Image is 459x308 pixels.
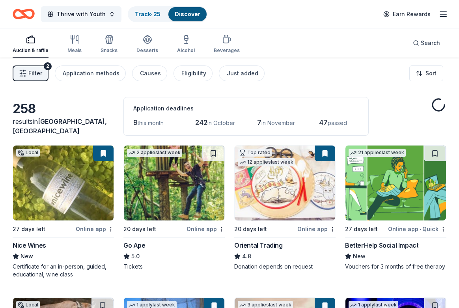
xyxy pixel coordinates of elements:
button: Causes [132,65,167,81]
button: Desserts [136,32,158,58]
div: Application methods [63,69,119,78]
button: Alcohol [177,32,195,58]
div: Alcohol [177,47,195,54]
button: Auction & raffle [13,32,49,58]
div: 2 [44,62,52,70]
div: Online app [187,224,225,234]
button: Eligibility [174,65,213,81]
div: Local [16,149,40,157]
div: Meals [67,47,82,54]
div: Just added [227,69,258,78]
div: Top rated [238,149,272,157]
span: passed [328,119,347,126]
div: Eligibility [181,69,206,78]
div: Application deadlines [133,104,359,113]
button: Beverages [214,32,240,58]
div: 12 applies last week [238,158,295,166]
span: 5.0 [131,252,140,261]
div: Beverages [214,47,240,54]
button: Meals [67,32,82,58]
span: in October [207,119,235,126]
div: Auction & raffle [13,47,49,54]
button: Application methods [55,65,126,81]
button: Filter2 [13,65,49,81]
img: Image for Oriental Trading [235,146,335,220]
div: Snacks [101,47,118,54]
img: Image for Nice Wines [13,146,114,220]
button: Thrive with Youth [41,6,121,22]
button: Snacks [101,32,118,58]
span: 7 [257,118,261,127]
span: 47 [319,118,328,127]
a: Image for Oriental TradingTop rated12 applieslast week20 days leftOnline appOriental Trading4.8Do... [234,145,336,271]
a: Image for BetterHelp Social Impact21 applieslast week27 days leftOnline app•QuickBetterHelp Socia... [345,145,446,271]
div: Vouchers for 3 months of free therapy [345,263,446,271]
img: Image for Go Ape [124,146,224,220]
a: Image for Nice WinesLocal27 days leftOnline appNice WinesNewCertificate for an in-person, guided,... [13,145,114,278]
div: BetterHelp Social Impact [345,241,418,250]
div: 21 applies last week [349,149,406,157]
div: Online app [297,224,336,234]
span: Search [421,38,440,48]
div: Nice Wines [13,241,46,250]
a: Home [13,5,35,23]
div: Causes [140,69,161,78]
span: • [420,226,421,232]
span: New [353,252,366,261]
div: 20 days left [234,224,267,234]
div: Certificate for an in-person, guided, educational, wine class [13,263,114,278]
div: Oriental Trading [234,241,283,250]
div: Donation depends on request [234,263,336,271]
button: Sort [409,65,443,81]
div: 27 days left [345,224,378,234]
span: Sort [425,69,437,78]
div: Go Ape [123,241,146,250]
span: 242 [195,118,207,127]
span: 4.8 [242,252,251,261]
span: New [21,252,33,261]
button: Just added [219,65,265,81]
span: in November [261,119,295,126]
button: Track· 25Discover [128,6,207,22]
div: Online app [76,224,114,234]
span: Thrive with Youth [57,9,106,19]
span: Filter [28,69,42,78]
div: 27 days left [13,224,45,234]
a: Track· 25 [135,11,160,17]
span: [GEOGRAPHIC_DATA], [GEOGRAPHIC_DATA] [13,118,107,135]
div: 258 [13,101,114,117]
button: Search [407,35,446,51]
span: 9 [133,118,138,127]
div: Tickets [123,263,225,271]
div: results [13,117,114,136]
img: Image for BetterHelp Social Impact [345,146,446,220]
div: 20 days left [123,224,156,234]
a: Image for Go Ape2 applieslast week20 days leftOnline appGo Ape5.0Tickets [123,145,225,271]
span: this month [138,119,164,126]
div: Desserts [136,47,158,54]
div: Online app Quick [388,224,446,234]
a: Discover [175,11,200,17]
a: Earn Rewards [379,7,435,21]
div: 2 applies last week [127,149,182,157]
span: in [13,118,107,135]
